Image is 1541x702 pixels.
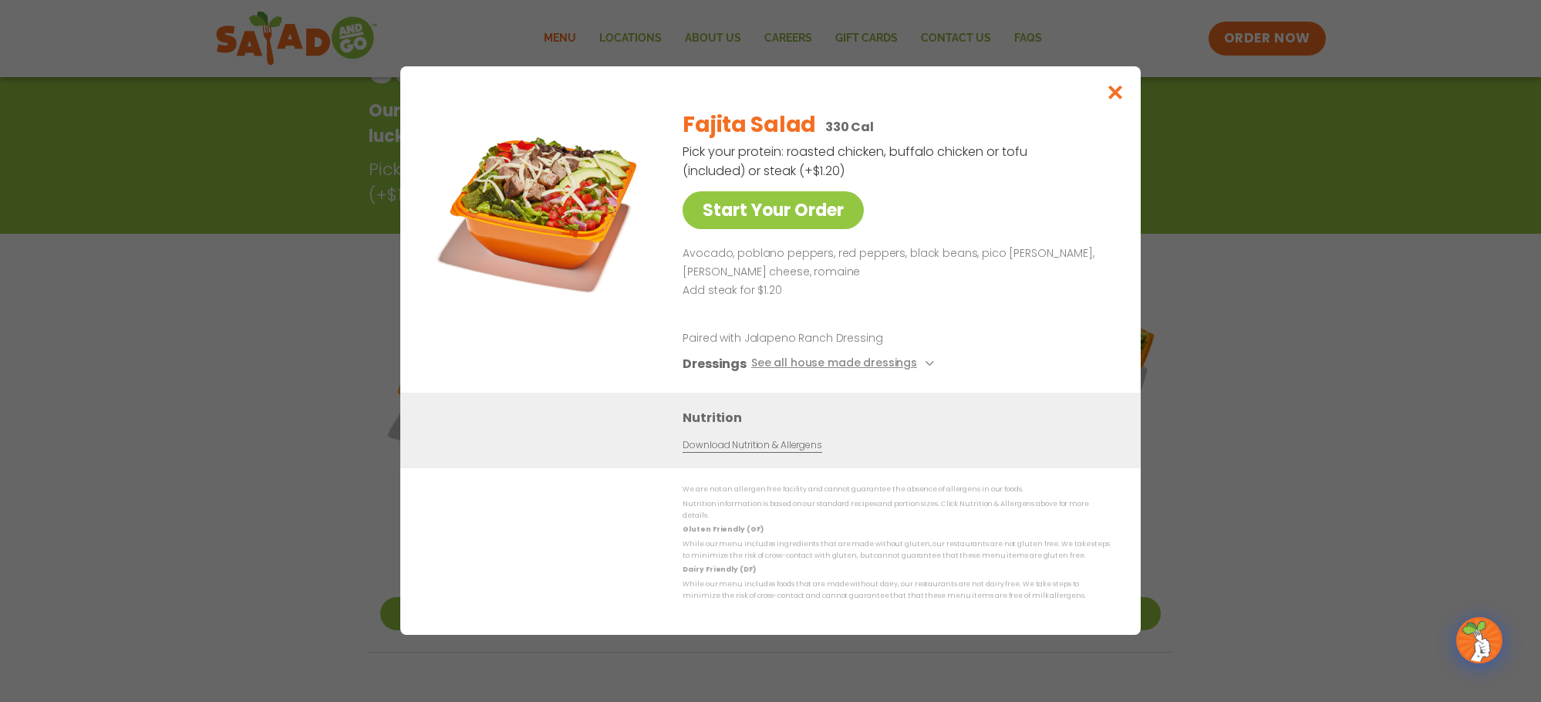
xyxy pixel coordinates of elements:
button: Close modal [1091,66,1141,118]
h3: Dressings [683,355,747,374]
p: 330 Cal [825,117,874,137]
a: Start Your Order [683,191,864,229]
p: While our menu includes ingredients that are made without gluten, our restaurants are not gluten ... [683,538,1110,562]
h2: Fajita Salad [683,109,816,141]
p: We are not an allergen free facility and cannot guarantee the absence of allergens in our foods. [683,484,1110,496]
button: See all house made dressings [751,355,939,374]
p: While our menu includes foods that are made without dairy, our restaurants are not dairy free. We... [683,579,1110,602]
strong: Gluten Friendly (GF) [683,525,763,535]
p: Paired with Jalapeno Ranch Dressing [683,331,968,347]
p: Add steak for $1.20 [683,282,1104,300]
img: wpChatIcon [1458,619,1501,662]
p: Avocado, poblano peppers, red peppers, black beans, pico [PERSON_NAME], [PERSON_NAME] cheese, rom... [683,245,1104,282]
a: Download Nutrition & Allergens [683,439,821,454]
p: Nutrition information is based on our standard recipes and portion sizes. Click Nutrition & Aller... [683,498,1110,522]
p: Pick your protein: roasted chicken, buffalo chicken or tofu (included) or steak (+$1.20) [683,142,1030,181]
strong: Dairy Friendly (DF) [683,565,755,575]
h3: Nutrition [683,409,1118,428]
img: Featured product photo for Fajita Salad [435,97,651,313]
